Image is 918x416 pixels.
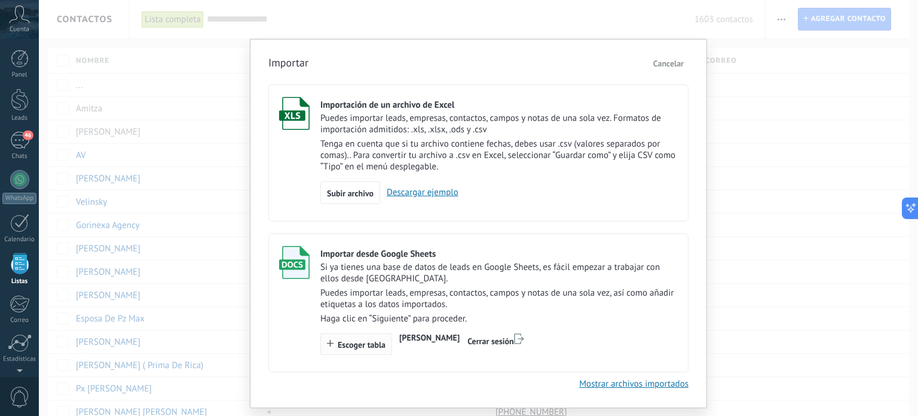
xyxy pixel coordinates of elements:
div: Calendario [2,236,37,244]
p: Puedes importar leads, empresas, contactos, campos y notas de una sola vez. Formatos de importaci... [320,113,678,135]
div: WhatsApp [2,193,36,204]
span: Subir archivo [327,189,374,198]
div: Importar desde Google Sheets [320,248,678,260]
h3: Importar [268,56,308,72]
span: Cuenta [10,26,29,34]
p: Puedes importar leads, empresas, contactos, campos y notas de una sola vez, así como añadir etiqu... [320,287,678,310]
div: Estadísticas [2,356,37,363]
span: Cancelar [653,58,684,69]
p: Haga clic en “Siguiente” para proceder. [320,313,678,324]
button: Cancelar [648,54,688,72]
p: Si ya tienes una base de datos de leads en Google Sheets, es fácil empezar a trabajar con ellos d... [320,262,678,284]
span: Héctor Garza [399,332,460,343]
span: 46 [23,130,33,140]
button: Importar desde Google SheetsSi ya tienes una base de datos de leads en Google Sheets, es fácil em... [320,333,392,355]
div: Importación de un archivo de Excel [320,99,678,111]
div: Listas [2,278,37,286]
a: Mostrar archivos importados [579,378,688,390]
div: Panel [2,71,37,79]
div: Correo [2,317,37,324]
span: Escoger tabla [338,341,385,349]
div: Leads [2,114,37,122]
p: Tenga en cuenta que si tu archivo contiene fechas, debes usar .csv (valores separados por comas).... [320,138,678,172]
div: Chats [2,153,37,160]
span: Cerrar sesión [467,336,514,347]
a: Descargar ejemplo [380,187,458,198]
